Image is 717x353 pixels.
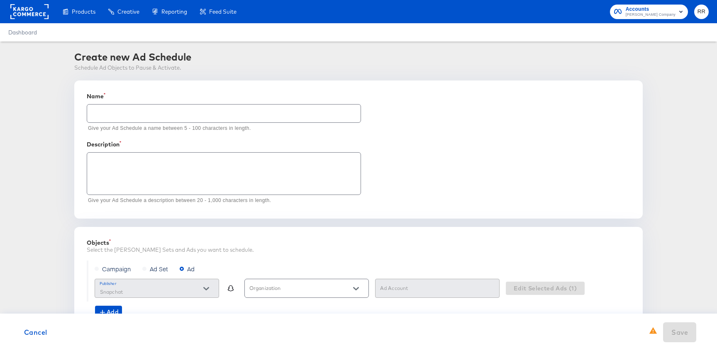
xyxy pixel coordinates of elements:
[24,326,47,338] span: Cancel
[8,29,37,36] a: Dashboard
[98,307,119,317] span: Add
[88,197,355,205] p: Give your Ad Schedule a description between 20 - 1,000 characters in length.
[72,8,95,15] span: Products
[95,306,122,319] button: Add
[610,5,688,19] button: Accounts[PERSON_NAME] Company
[74,50,191,64] div: Create new Ad Schedule
[697,7,705,17] span: RR
[626,5,676,14] span: Accounts
[161,8,187,15] span: Reporting
[187,265,195,273] span: Ad
[87,246,630,254] div: Select the [PERSON_NAME] Sets and Ads you want to schedule.
[209,8,237,15] span: Feed Suite
[694,5,709,19] button: RR
[626,12,676,18] span: [PERSON_NAME] Company
[350,282,362,295] button: Open
[87,93,630,100] div: Name
[21,326,51,338] button: Cancel
[88,124,355,133] p: Give your Ad Schedule a name between 5 - 100 characters in length.
[87,239,630,246] div: Objects
[74,64,191,72] div: Schedule Ad Objects to Pause & Activate.
[87,141,630,148] div: Description
[117,8,139,15] span: Creative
